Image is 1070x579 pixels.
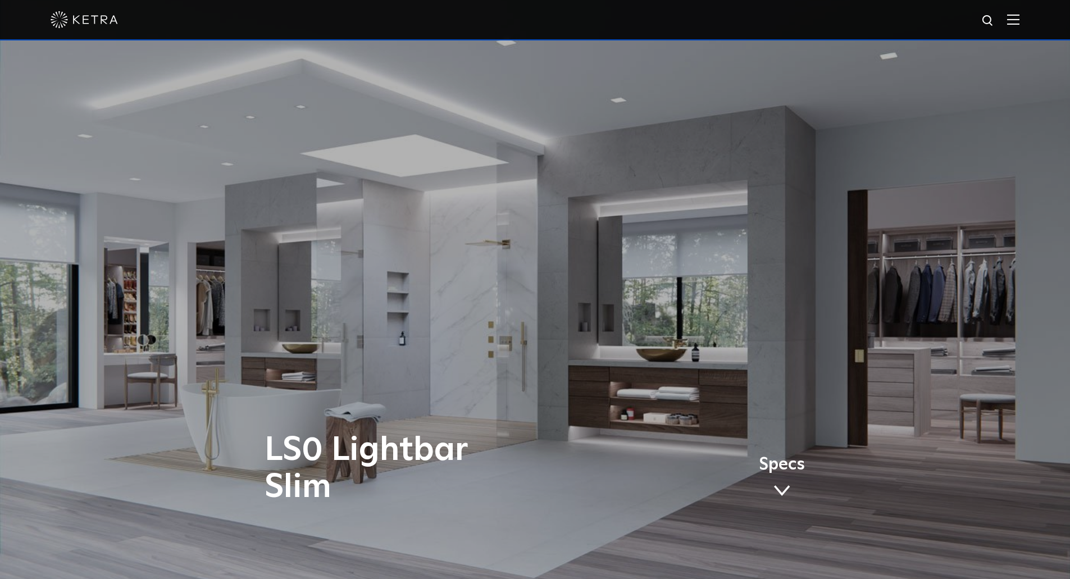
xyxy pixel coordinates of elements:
h1: LS0 Lightbar Slim [265,432,582,506]
span: Specs [759,457,805,473]
img: search icon [981,14,995,28]
img: Hamburger%20Nav.svg [1007,14,1019,25]
a: Specs [759,457,805,500]
img: ketra-logo-2019-white [51,11,118,28]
